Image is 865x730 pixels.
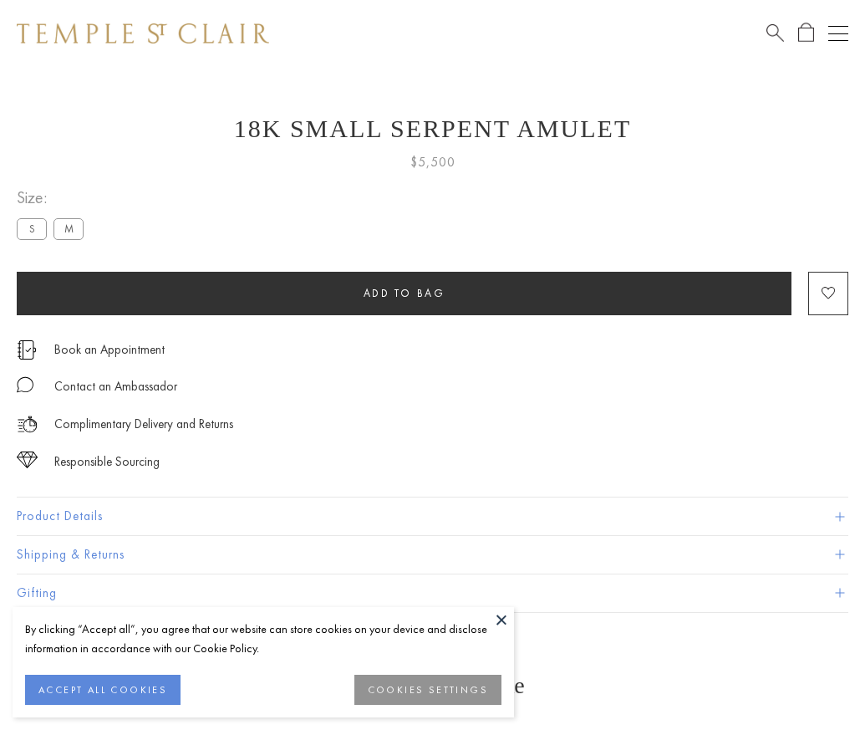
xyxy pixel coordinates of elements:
a: Search [766,23,784,43]
img: MessageIcon-01_2.svg [17,376,33,393]
label: S [17,218,47,239]
button: ACCEPT ALL COOKIES [25,675,181,705]
img: Temple St. Clair [17,23,269,43]
p: Complimentary Delivery and Returns [54,414,233,435]
div: Contact an Ambassador [54,376,177,397]
button: Open navigation [828,23,848,43]
button: Product Details [17,498,848,535]
button: Add to bag [17,272,791,315]
span: Size: [17,184,90,212]
button: COOKIES SETTINGS [354,675,501,705]
img: icon_appointment.svg [17,340,37,360]
label: M [53,218,84,239]
div: By clicking “Accept all”, you agree that our website can store cookies on your device and disclos... [25,620,501,658]
h1: 18K Small Serpent Amulet [17,115,848,143]
span: Add to bag [364,286,445,300]
a: Book an Appointment [54,340,165,359]
span: $5,500 [410,151,455,173]
img: icon_delivery.svg [17,414,38,435]
img: icon_sourcing.svg [17,452,38,468]
button: Shipping & Returns [17,536,848,574]
div: Responsible Sourcing [54,452,160,472]
button: Gifting [17,574,848,612]
a: Open Shopping Bag [798,23,814,43]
